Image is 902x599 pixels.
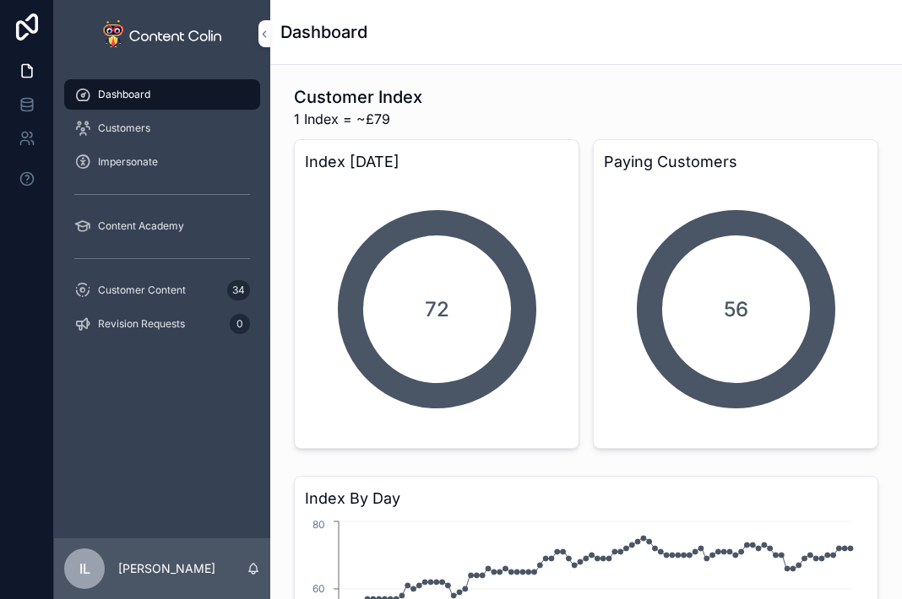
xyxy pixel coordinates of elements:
[79,559,90,579] span: IL
[54,67,270,361] div: scrollable content
[312,582,325,595] tspan: 60
[64,147,260,177] a: Impersonate
[64,79,260,110] a: Dashboard
[312,518,325,531] tspan: 80
[64,309,260,339] a: Revision Requests0
[98,88,150,101] span: Dashboard
[379,296,494,323] span: 72
[280,20,367,44] h1: Dashboard
[678,296,793,323] span: 56
[294,85,422,109] h1: Customer Index
[64,275,260,305] a: Customer Content34
[98,219,184,233] span: Content Academy
[64,211,260,241] a: Content Academy
[604,150,867,174] h3: Paying Customers
[227,280,250,300] div: 34
[305,150,568,174] h3: Index [DATE]
[103,20,221,47] img: App logo
[305,487,867,510] h3: Index By Day
[98,121,150,135] span: Customers
[64,113,260,143] a: Customers
[98,155,158,169] span: Impersonate
[98,317,185,331] span: Revision Requests
[230,314,250,334] div: 0
[118,560,215,577] p: [PERSON_NAME]
[98,283,186,297] span: Customer Content
[294,109,422,129] span: 1 Index = ~£79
